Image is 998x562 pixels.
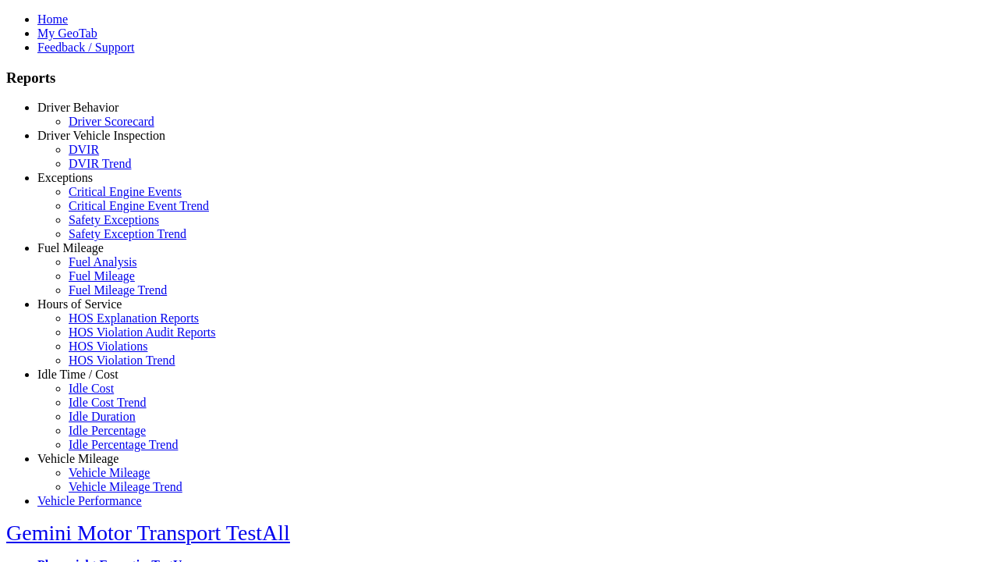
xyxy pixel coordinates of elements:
[6,521,290,545] a: Gemini Motor Transport TestAll
[69,311,199,325] a: HOS Explanation Reports
[37,129,165,142] a: Driver Vehicle Inspection
[69,213,159,226] a: Safety Exceptions
[69,466,150,479] a: Vehicle Mileage
[37,41,134,54] a: Feedback / Support
[37,452,119,465] a: Vehicle Mileage
[69,340,147,353] a: HOS Violations
[69,424,146,437] a: Idle Percentage
[69,115,154,128] a: Driver Scorecard
[69,410,136,423] a: Idle Duration
[69,185,182,198] a: Critical Engine Events
[69,157,131,170] a: DVIR Trend
[37,297,122,311] a: Hours of Service
[37,241,104,254] a: Fuel Mileage
[69,199,209,212] a: Critical Engine Event Trend
[37,12,68,26] a: Home
[69,227,186,240] a: Safety Exception Trend
[69,325,216,339] a: HOS Violation Audit Reports
[37,368,119,381] a: Idle Time / Cost
[69,396,147,409] a: Idle Cost Trend
[69,438,178,451] a: Idle Percentage Trend
[37,494,142,507] a: Vehicle Performance
[69,255,137,269] a: Fuel Analysis
[69,283,167,297] a: Fuel Mileage Trend
[69,269,135,283] a: Fuel Mileage
[37,27,97,40] a: My GeoTab
[69,354,175,367] a: HOS Violation Trend
[69,480,182,493] a: Vehicle Mileage Trend
[37,101,119,114] a: Driver Behavior
[6,69,992,87] h3: Reports
[69,382,114,395] a: Idle Cost
[69,143,99,156] a: DVIR
[37,171,93,184] a: Exceptions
